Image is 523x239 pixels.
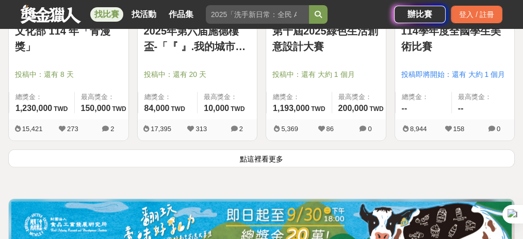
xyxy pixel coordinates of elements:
a: 2025年第六届施德樓盃-「『 』.我的城市記憶與鄉愁」繪畫比賽 [144,23,251,54]
input: 2025「洗手新日常：全民 ALL IN」洗手歌全台徵選 [206,5,309,24]
span: 313 [195,125,207,133]
span: TWD [171,105,185,113]
span: 投稿中：還有 大約 1 個月 [272,69,380,80]
span: 158 [453,125,464,133]
span: 總獎金： [273,92,325,102]
span: 2 [110,125,114,133]
span: TWD [311,105,325,113]
span: 10,000 [204,104,229,113]
span: 0 [368,125,371,133]
button: 點這裡看更多 [8,149,515,167]
span: 投稿中：還有 20 天 [144,69,251,80]
span: 86 [326,125,334,133]
div: 登入 / 註冊 [451,6,502,23]
span: 總獎金： [402,92,445,102]
span: 0 [497,125,500,133]
span: 最高獎金： [81,92,126,102]
a: 找比賽 [90,7,123,22]
span: 150,000 [81,104,111,113]
span: 84,000 [144,104,170,113]
a: 找活動 [127,7,160,22]
span: 最高獎金： [338,92,384,102]
span: -- [458,104,464,113]
span: TWD [369,105,383,113]
span: 1,193,000 [273,104,309,113]
span: TWD [231,105,244,113]
span: 投稿中：還有 8 天 [15,69,122,80]
span: 15,421 [22,125,43,133]
a: 作品集 [165,7,198,22]
span: 1,230,000 [15,104,52,113]
a: 114學年度全國學生美術比賽 [401,23,509,54]
a: 第十屆2025綠色生活創意設計大賽 [272,23,380,54]
span: 2 [239,125,243,133]
span: 200,000 [338,104,368,113]
a: 文化部 114 年「青漫獎」 [15,23,122,54]
span: 總獎金： [144,92,191,102]
span: 最高獎金： [204,92,251,102]
span: 273 [67,125,78,133]
span: TWD [112,105,126,113]
span: TWD [54,105,68,113]
a: 辦比賽 [394,6,446,23]
span: 17,395 [151,125,171,133]
span: 8,944 [410,125,427,133]
span: 5,369 [281,125,298,133]
span: 投稿即將開始：還有 大約 1 個月 [401,69,509,80]
span: 最高獎金： [458,92,508,102]
span: 總獎金： [15,92,68,102]
span: -- [402,104,407,113]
